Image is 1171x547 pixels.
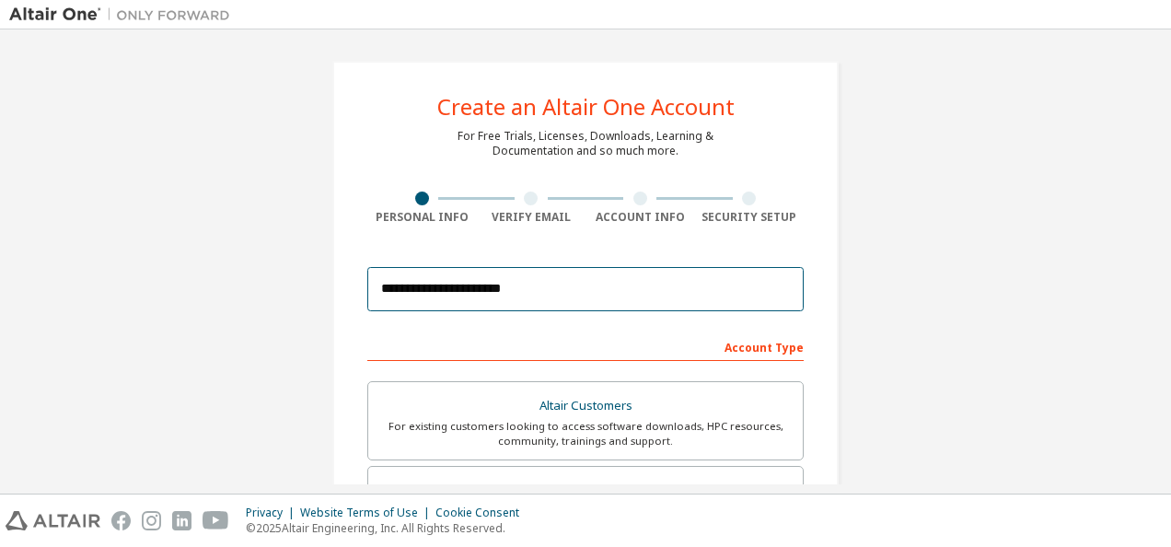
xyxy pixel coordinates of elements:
img: Altair One [9,6,239,24]
img: instagram.svg [142,511,161,530]
div: Account Type [367,332,804,361]
img: altair_logo.svg [6,511,100,530]
div: For existing customers looking to access software downloads, HPC resources, community, trainings ... [379,419,792,448]
img: linkedin.svg [172,511,191,530]
div: Verify Email [477,210,586,225]
p: © 2025 Altair Engineering, Inc. All Rights Reserved. [246,520,530,536]
div: For Free Trials, Licenses, Downloads, Learning & Documentation and so much more. [458,129,713,158]
div: Account Info [585,210,695,225]
div: Students [379,478,792,504]
img: youtube.svg [203,511,229,530]
div: Personal Info [367,210,477,225]
div: Security Setup [695,210,805,225]
div: Altair Customers [379,393,792,419]
img: facebook.svg [111,511,131,530]
div: Create an Altair One Account [437,96,735,118]
div: Privacy [246,506,300,520]
div: Website Terms of Use [300,506,435,520]
div: Cookie Consent [435,506,530,520]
